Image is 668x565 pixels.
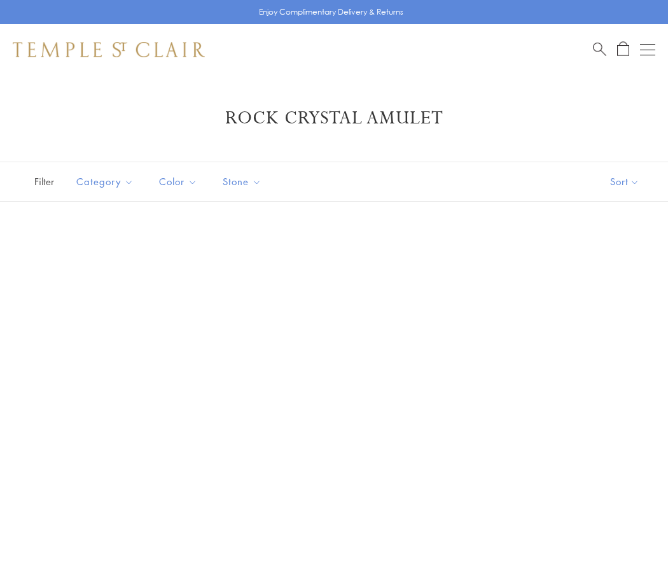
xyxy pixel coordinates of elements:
[617,41,629,57] a: Open Shopping Bag
[13,42,205,57] img: Temple St. Clair
[70,174,143,190] span: Category
[640,42,655,57] button: Open navigation
[150,167,207,196] button: Color
[67,167,143,196] button: Category
[32,107,636,130] h1: Rock Crystal Amulet
[581,162,668,201] button: Show sort by
[213,167,271,196] button: Stone
[153,174,207,190] span: Color
[259,6,403,18] p: Enjoy Complimentary Delivery & Returns
[593,41,606,57] a: Search
[216,174,271,190] span: Stone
